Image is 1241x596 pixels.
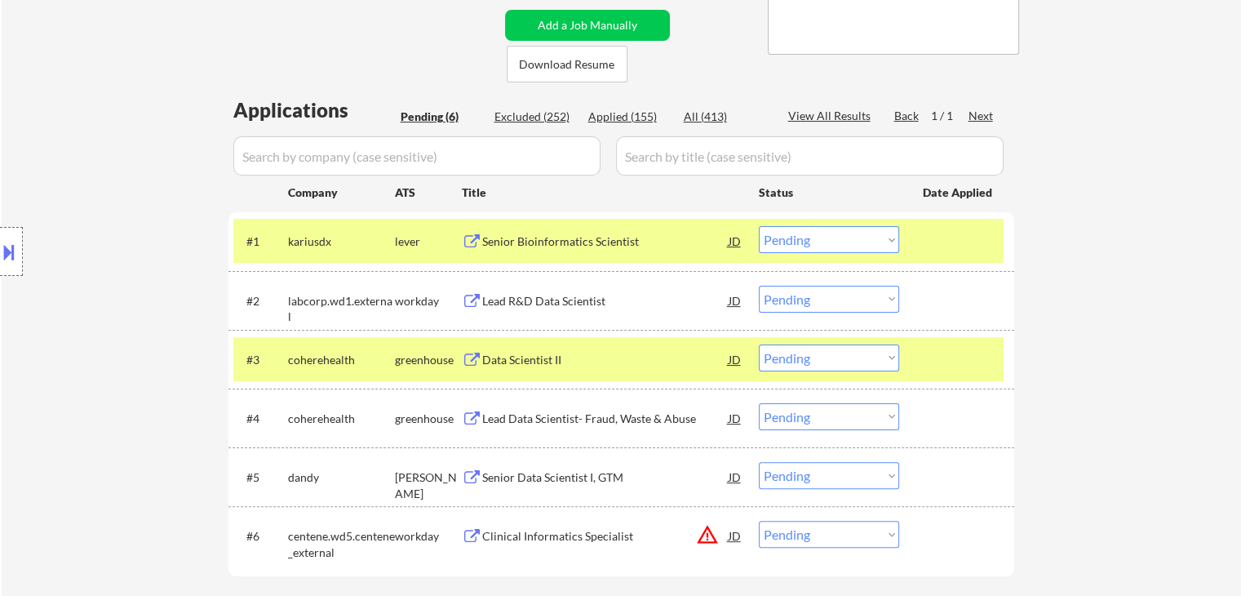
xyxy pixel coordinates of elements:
button: warning_amber [696,523,719,546]
button: Add a Job Manually [505,10,670,41]
div: workday [395,528,462,545]
div: Senior Bioinformatics Scientist [482,234,729,250]
div: Applications [233,100,395,120]
div: greenhouse [395,411,462,427]
div: Senior Data Scientist I, GTM [482,469,729,486]
div: View All Results [788,108,875,124]
div: 1 / 1 [931,108,968,124]
div: kariusdx [288,234,395,250]
div: Date Applied [923,185,995,201]
div: labcorp.wd1.external [288,293,395,325]
div: JD [727,521,743,550]
div: JD [727,462,743,491]
input: Search by company (case sensitive) [233,136,601,176]
div: Clinical Informatics Specialist [482,528,729,545]
div: Back [894,108,920,124]
div: JD [727,226,743,256]
div: Applied (155) [588,109,670,125]
div: workday [395,293,462,309]
div: coherehealth [288,352,395,368]
div: All (413) [684,109,765,125]
div: lever [395,234,462,250]
div: #5 [246,469,275,486]
button: Download Resume [507,46,627,82]
div: #4 [246,411,275,427]
div: Lead R&D Data Scientist [482,293,729,309]
div: JD [727,345,743,374]
div: Next [968,108,995,124]
div: coherehealth [288,411,395,427]
div: [PERSON_NAME] [395,469,462,501]
div: Data Scientist II [482,352,729,368]
div: greenhouse [395,352,462,368]
div: JD [727,403,743,433]
div: Lead Data Scientist- Fraud, Waste & Abuse [482,411,729,427]
div: Company [288,185,395,201]
div: centene.wd5.centene_external [288,528,395,560]
div: ATS [395,185,462,201]
div: #6 [246,528,275,545]
div: Excluded (252) [494,109,576,125]
div: dandy [288,469,395,486]
div: Pending (6) [401,109,482,125]
input: Search by title (case sensitive) [616,136,1004,176]
div: JD [727,286,743,315]
div: Status [759,177,899,207]
div: Title [462,185,743,201]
